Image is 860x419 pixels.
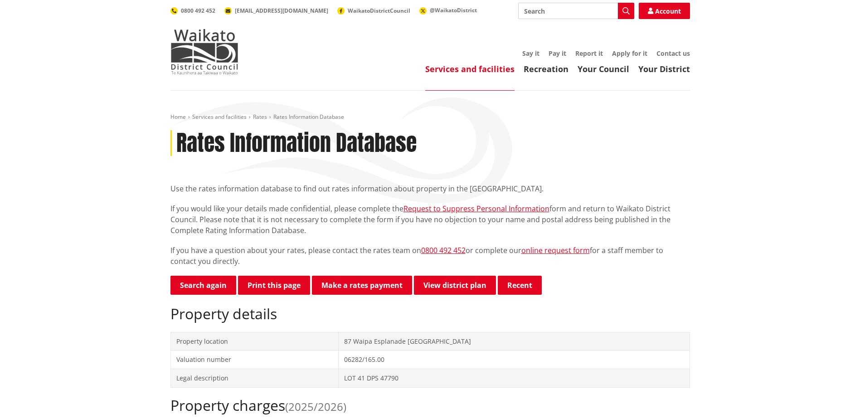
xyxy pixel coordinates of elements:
[170,305,690,322] h2: Property details
[176,130,417,156] h1: Rates Information Database
[612,49,647,58] a: Apply for it
[170,183,690,194] p: Use the rates information database to find out rates information about property in the [GEOGRAPHI...
[403,204,549,214] a: Request to Suppress Personal Information
[170,332,339,351] td: Property location
[521,245,590,255] a: online request form
[425,63,515,74] a: Services and facilities
[339,351,690,369] td: 06282/165.00
[419,6,477,14] a: @WaikatoDistrict
[522,49,539,58] a: Say it
[421,245,466,255] a: 0800 492 452
[312,276,412,295] a: Make a rates payment
[578,63,629,74] a: Your Council
[170,369,339,387] td: Legal description
[170,113,186,121] a: Home
[170,276,236,295] a: Search again
[170,203,690,236] p: If you would like your details made confidential, please complete the form and return to Waikato ...
[339,369,690,387] td: LOT 41 DPS 47790
[348,7,410,15] span: WaikatoDistrictCouncil
[639,3,690,19] a: Account
[518,3,634,19] input: Search input
[339,332,690,351] td: 87 Waipa Esplanade [GEOGRAPHIC_DATA]
[192,113,247,121] a: Services and facilities
[414,276,496,295] a: View district plan
[170,351,339,369] td: Valuation number
[170,245,690,267] p: If you have a question about your rates, please contact the rates team on or complete our for a s...
[524,63,568,74] a: Recreation
[575,49,603,58] a: Report it
[253,113,267,121] a: Rates
[235,7,328,15] span: [EMAIL_ADDRESS][DOMAIN_NAME]
[238,276,310,295] button: Print this page
[638,63,690,74] a: Your District
[430,6,477,14] span: @WaikatoDistrict
[285,399,346,414] span: (2025/2026)
[549,49,566,58] a: Pay it
[170,7,215,15] a: 0800 492 452
[224,7,328,15] a: [EMAIL_ADDRESS][DOMAIN_NAME]
[273,113,344,121] span: Rates Information Database
[656,49,690,58] a: Contact us
[498,276,542,295] button: Recent
[170,113,690,121] nav: breadcrumb
[337,7,410,15] a: WaikatoDistrictCouncil
[170,29,238,74] img: Waikato District Council - Te Kaunihera aa Takiwaa o Waikato
[181,7,215,15] span: 0800 492 452
[170,397,690,414] h2: Property charges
